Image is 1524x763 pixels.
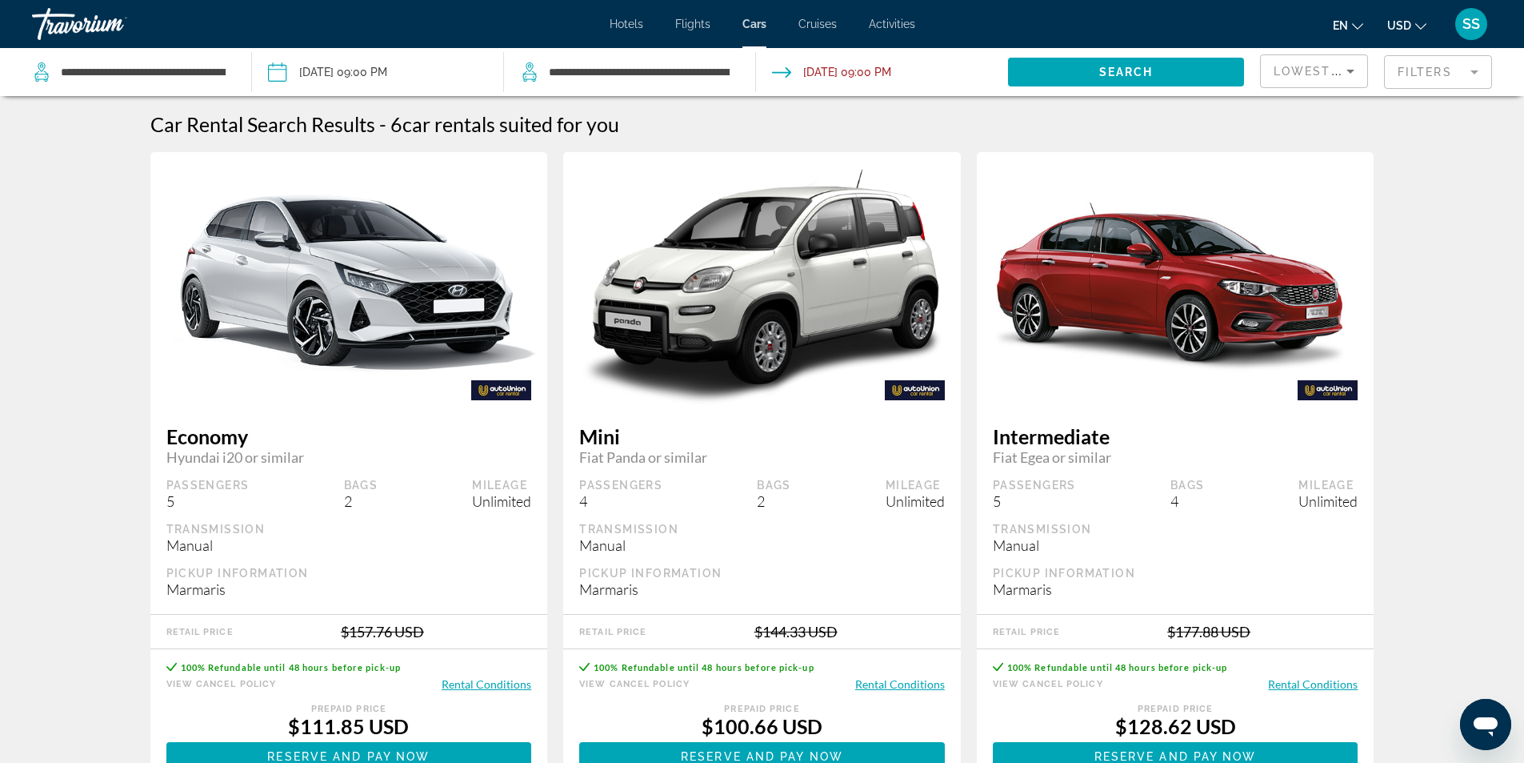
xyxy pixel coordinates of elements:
div: Transmission [166,522,532,536]
div: $177.88 USD [1167,623,1250,641]
div: Retail Price [166,627,234,637]
button: Pickup date: Oct 05, 2025 09:00 PM [268,48,387,96]
span: Reserve and pay now [267,750,430,763]
div: Manual [579,536,945,554]
span: 100% Refundable until 48 hours before pick-up [181,662,402,673]
span: Fiat Panda or similar [579,448,945,466]
img: primary.png [150,153,548,407]
div: Passengers [579,478,662,492]
div: $111.85 USD [166,714,532,738]
div: Unlimited [886,492,945,510]
span: Economy [166,424,532,448]
a: Flights [675,18,710,30]
button: Change currency [1387,14,1426,37]
div: $128.62 USD [993,714,1358,738]
span: car rentals suited for you [402,112,619,136]
div: Unlimited [1298,492,1358,510]
div: 5 [993,492,1076,510]
span: - [379,112,386,136]
div: Prepaid Price [993,704,1358,714]
button: Filter [1384,54,1492,90]
div: Bags [344,478,378,492]
h2: 6 [390,112,619,136]
span: Reserve and pay now [681,750,843,763]
div: $100.66 USD [579,714,945,738]
div: 4 [1170,492,1205,510]
div: Manual [993,536,1358,554]
span: Mini [579,424,945,448]
div: Retail Price [579,627,646,637]
button: View Cancel Policy [579,677,690,692]
span: 100% Refundable until 48 hours before pick-up [1007,662,1228,673]
button: Rental Conditions [855,677,945,692]
img: primary.png [977,187,1374,373]
a: Cars [742,18,766,30]
button: View Cancel Policy [166,677,277,692]
div: 2 [344,492,378,510]
h1: Car Rental Search Results [150,112,375,136]
button: User Menu [1450,7,1492,41]
img: AUTO-UNION [869,372,961,408]
div: $157.76 USD [341,623,424,641]
span: Lowest Price [1274,65,1376,78]
img: primary.png [563,155,961,406]
span: Reserve and pay now [1094,750,1257,763]
a: Hotels [610,18,643,30]
div: Prepaid Price [166,704,532,714]
div: 4 [579,492,662,510]
div: Bags [757,478,791,492]
span: Search [1099,66,1154,78]
div: Mileage [472,478,531,492]
span: Hyundai i20 or similar [166,448,532,466]
div: Prepaid Price [579,704,945,714]
button: Rental Conditions [1268,677,1358,692]
div: Unlimited [472,492,531,510]
span: USD [1387,19,1411,32]
img: AUTO-UNION [455,372,547,408]
div: Transmission [993,522,1358,536]
div: Passengers [166,478,250,492]
span: 100% Refundable until 48 hours before pick-up [594,662,814,673]
iframe: Button to launch messaging window [1460,699,1511,750]
button: Drop-off date: Oct 07, 2025 09:00 PM [772,48,891,96]
div: Mileage [1298,478,1358,492]
a: Cruises [798,18,837,30]
button: Search [1008,58,1244,86]
div: Pickup Information [993,566,1358,580]
div: Manual [166,536,532,554]
span: en [1333,19,1348,32]
img: AUTO-UNION [1282,372,1374,408]
button: Change language [1333,14,1363,37]
div: Marmaris [166,580,532,598]
mat-select: Sort by [1274,62,1354,81]
a: Travorium [32,3,192,45]
span: Fiat Egea or similar [993,448,1358,466]
button: Rental Conditions [442,677,531,692]
span: SS [1462,16,1480,32]
div: $144.33 USD [754,623,838,641]
a: Activities [869,18,915,30]
div: Pickup Information [166,566,532,580]
div: Pickup Information [579,566,945,580]
div: Mileage [886,478,945,492]
div: Bags [1170,478,1205,492]
div: 2 [757,492,791,510]
div: Marmaris [993,580,1358,598]
div: Transmission [579,522,945,536]
div: Marmaris [579,580,945,598]
span: Intermediate [993,424,1358,448]
button: View Cancel Policy [993,677,1103,692]
div: Retail Price [993,627,1060,637]
div: Passengers [993,478,1076,492]
div: 5 [166,492,250,510]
